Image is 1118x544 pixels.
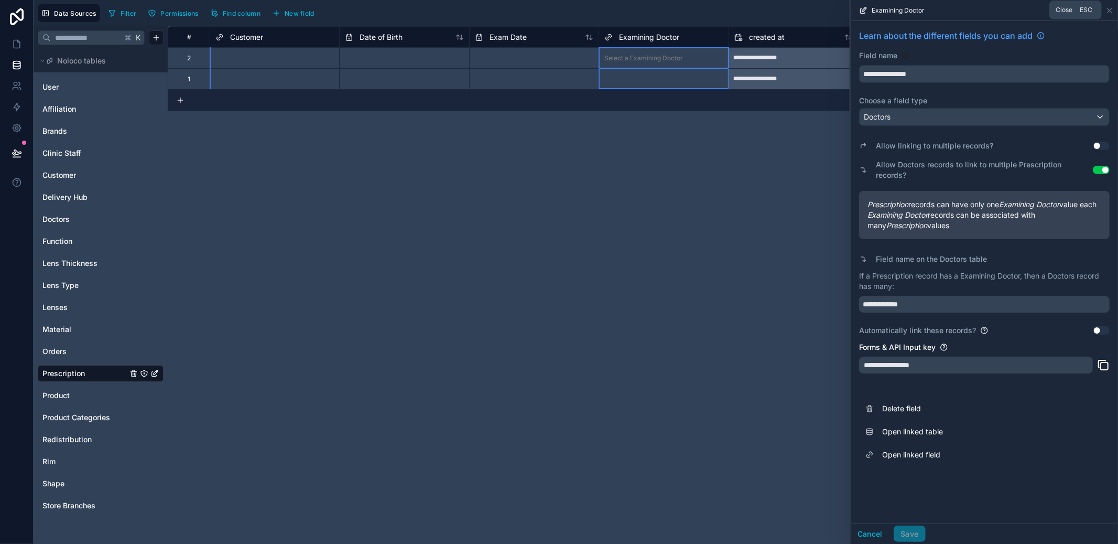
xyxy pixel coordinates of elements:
a: Shape [42,478,127,489]
em: Prescription [867,200,908,209]
span: Lens Type [42,280,79,291]
span: Lens Thickness [42,258,97,269]
a: Brands [42,126,127,136]
button: Noloco tables [38,54,157,68]
span: Customer [230,32,263,42]
span: Redistribution [42,434,92,445]
a: Redistribution [42,434,127,445]
label: Forms & API Input key [859,342,936,353]
em: Examining Doctor [867,210,928,219]
span: Delivery Hub [42,192,88,202]
a: Permissions [144,5,206,21]
span: Find column [223,9,260,17]
span: User [42,82,59,92]
div: Product Categories [38,409,164,426]
span: records can have only one value each [867,199,1101,210]
a: Doctors [42,214,127,225]
span: Close [1056,6,1072,14]
span: Doctors [864,112,891,122]
span: Material [42,324,71,335]
div: Rim [38,453,164,470]
a: Delivery Hub [42,192,127,202]
p: If a Prescription record has a Examining Doctor, then a Doctors record has many: [859,271,1110,292]
a: Customer [42,170,127,180]
div: Select a Examining Doctor [604,54,683,62]
a: Rim [42,456,127,467]
button: Delete field [859,397,1110,420]
a: Lenses [42,302,127,313]
span: Doctors [42,214,70,225]
div: Lenses [38,299,164,316]
label: Allow Doctors records to link to multiple Prescription records? [876,159,1093,180]
label: Field name on the Doctors table [876,254,987,264]
span: Function [42,236,72,247]
div: Shape [38,475,164,492]
span: Filter [121,9,137,17]
a: Orders [42,346,127,357]
em: Examining Doctor [999,200,1059,209]
span: Data Sources [54,9,96,17]
a: Product Categories [42,412,127,423]
span: Date of Birth [360,32,403,42]
a: User [42,82,127,92]
button: Doctors [859,108,1110,126]
a: Open linked table [859,420,1110,443]
span: Orders [42,346,67,357]
div: Lens Thickness [38,255,164,272]
a: Affiliation [42,104,127,114]
span: Rim [42,456,56,467]
span: Product Categories [42,412,110,423]
a: Open linked field [859,443,1110,466]
div: 2 [187,54,191,62]
span: Shape [42,478,64,489]
div: Store Branches [38,497,164,514]
span: created at [749,32,785,42]
div: Redistribution [38,431,164,448]
div: Doctors [38,211,164,228]
label: Choose a field type [859,95,1110,106]
span: Exam Date [490,32,527,42]
a: Lens Type [42,280,127,291]
span: Examining Doctor [619,32,679,42]
span: Prescription [42,368,85,379]
a: Material [42,324,127,335]
div: Function [38,233,164,250]
div: Lens Type [38,277,164,294]
div: Material [38,321,164,338]
span: New field [285,9,314,17]
button: Filter [104,5,140,21]
div: Brands [38,123,164,140]
button: Cancel [851,526,889,542]
div: Affiliation [38,101,164,118]
label: Automatically link these records? [859,325,976,336]
a: Lens Thickness [42,258,127,269]
div: Product [38,387,164,404]
div: Clinic Staff [38,145,164,162]
span: Customer [42,170,76,180]
span: Noloco tables [57,56,106,66]
a: Store Branches [42,500,127,511]
div: Orders [38,343,164,360]
span: Permissions [160,9,198,17]
a: Product [42,390,127,401]
button: Permissions [144,5,202,21]
div: Delivery Hub [38,189,164,206]
span: Store Branches [42,500,95,511]
button: New field [268,5,318,21]
a: Function [42,236,127,247]
div: Prescription [38,365,164,382]
span: Esc [1078,6,1094,14]
a: Clinic Staff [42,148,127,158]
span: Affiliation [42,104,76,114]
div: 1 [188,75,190,83]
a: Prescription [42,368,127,379]
span: Learn about the different fields you can add [859,29,1033,42]
button: Find column [207,5,264,21]
div: Customer [38,167,164,184]
label: Allow linking to multiple records? [876,141,993,151]
button: Data Sources [38,4,100,22]
span: Brands [42,126,67,136]
a: Learn about the different fields you can add [859,29,1045,42]
span: K [135,34,142,41]
span: Clinic Staff [42,148,81,158]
